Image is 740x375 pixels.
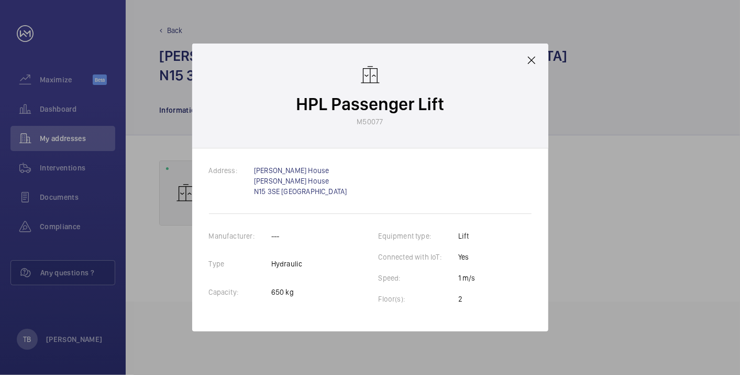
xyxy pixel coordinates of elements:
[458,231,476,241] p: Lift
[209,166,254,175] label: Address:
[379,295,422,303] label: Floor(s):
[271,287,303,297] p: 650 kg
[296,92,444,116] p: HPL Passenger Lift
[458,294,476,304] p: 2
[209,232,271,240] label: Manufacturer:
[271,259,303,269] p: Hydraulic
[360,65,381,85] img: elevator.svg
[379,232,448,240] label: Equipment type:
[209,288,256,296] label: Capacity:
[209,260,241,268] label: Type
[357,116,383,127] p: M50077
[379,253,458,261] label: Connected with IoT:
[458,273,476,283] p: 1 m/s
[271,231,303,241] p: ---
[254,166,347,196] a: [PERSON_NAME] House [PERSON_NAME] House N15 3SE [GEOGRAPHIC_DATA]
[379,274,417,282] label: Speed:
[458,252,476,262] p: Yes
